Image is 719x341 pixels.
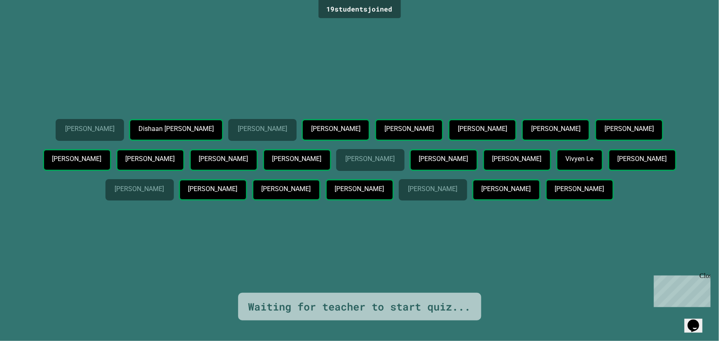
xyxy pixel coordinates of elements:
[52,155,101,163] p: [PERSON_NAME]
[458,125,507,133] p: [PERSON_NAME]
[408,185,457,193] p: [PERSON_NAME]
[262,185,311,193] p: [PERSON_NAME]
[384,125,433,133] p: [PERSON_NAME]
[65,125,114,133] p: [PERSON_NAME]
[651,272,711,307] iframe: chat widget
[138,125,213,133] p: Dishaan [PERSON_NAME]
[531,125,580,133] p: [PERSON_NAME]
[199,155,248,163] p: [PERSON_NAME]
[248,299,471,315] div: Waiting for teacher to start quiz...
[126,155,175,163] p: [PERSON_NAME]
[115,185,164,193] p: [PERSON_NAME]
[272,155,321,163] p: [PERSON_NAME]
[3,3,57,52] div: Chat with us now!Close
[482,185,531,193] p: [PERSON_NAME]
[335,185,384,193] p: [PERSON_NAME]
[419,155,468,163] p: [PERSON_NAME]
[555,185,604,193] p: [PERSON_NAME]
[684,308,711,333] iframe: chat widget
[604,125,653,133] p: [PERSON_NAME]
[188,185,237,193] p: [PERSON_NAME]
[492,155,541,163] p: [PERSON_NAME]
[346,155,395,163] p: [PERSON_NAME]
[311,125,360,133] p: [PERSON_NAME]
[618,155,667,163] p: [PERSON_NAME]
[238,125,287,133] p: [PERSON_NAME]
[566,155,593,163] p: Vivyen Le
